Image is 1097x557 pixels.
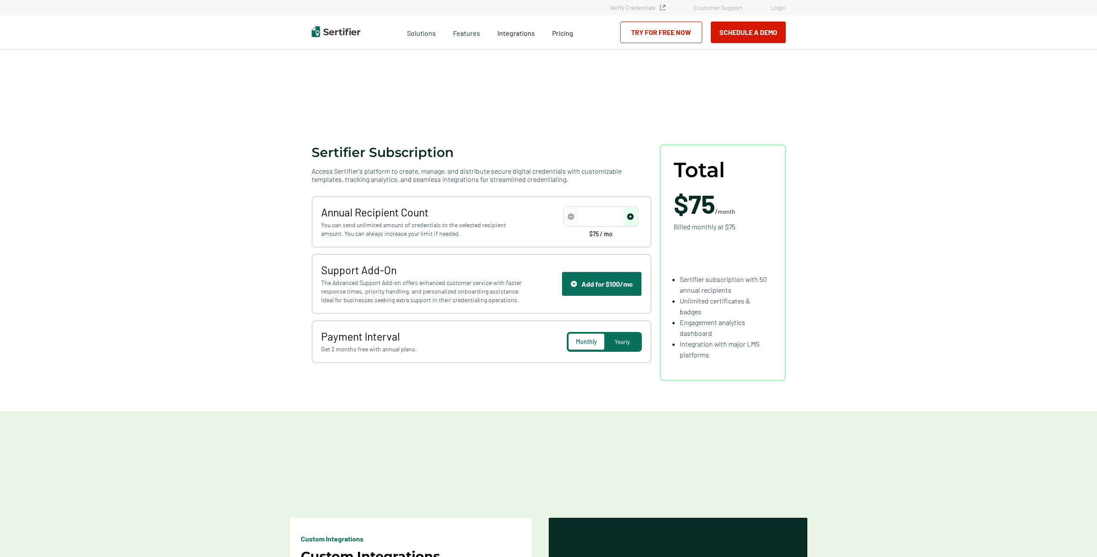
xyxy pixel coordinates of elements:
[552,27,573,38] a: Pricing
[576,338,597,345] span: Monthly
[552,29,573,37] span: Pricing
[321,330,524,343] span: Payment Interval
[571,280,633,288] div: Add for $100/mo
[620,22,702,43] a: Try for Free Now
[589,231,613,237] span: $75 / mo
[562,272,642,296] button: Support IconAdd for $100/mo
[497,27,535,38] a: Integrations
[321,278,524,304] span: The Advanced Support Add-on offers enhanced customer service with faster response times, priority...
[453,27,480,38] span: Features
[301,533,363,544] p: Custom Integrations
[321,345,524,354] span: Get 2 months free with annual plans.
[321,263,524,276] span: Support Add-On
[407,27,436,38] span: Solutions
[627,213,634,220] img: Increase Icon
[321,206,524,219] span: Annual Recipient Count
[674,221,735,232] span: Billed monthly at $75
[660,5,666,10] img: Verified
[694,4,743,11] a: Customer Support
[680,275,767,294] span: Sertifier subscription with 50 annual recipients
[312,144,454,160] span: Sertifier Subscription
[680,340,759,359] span: Integration with major LMS platforms
[564,207,578,226] span: decrease number
[771,4,786,11] a: Login
[312,26,360,37] img: Sertifier | Digital Credentialing Platform
[674,158,725,182] span: Total
[568,213,574,220] img: Decrease Icon
[609,4,666,11] a: Verify Credentials
[718,208,735,215] span: month
[615,338,630,345] span: Yearly
[674,188,715,219] span: $75
[571,281,577,287] img: Support Icon
[624,207,638,226] span: increase number
[680,297,750,316] span: Unlimited certificates & badges
[497,29,535,37] span: Integrations
[680,318,745,337] span: Engagement analytics dashboard
[674,191,735,216] span: /
[321,221,524,238] span: You can send unlimited amount of credentials to the selected recipient amount. You can always inc...
[312,167,651,183] span: Access Sertifier’s platform to create, manage, and distribute secure digital credentials with cus...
